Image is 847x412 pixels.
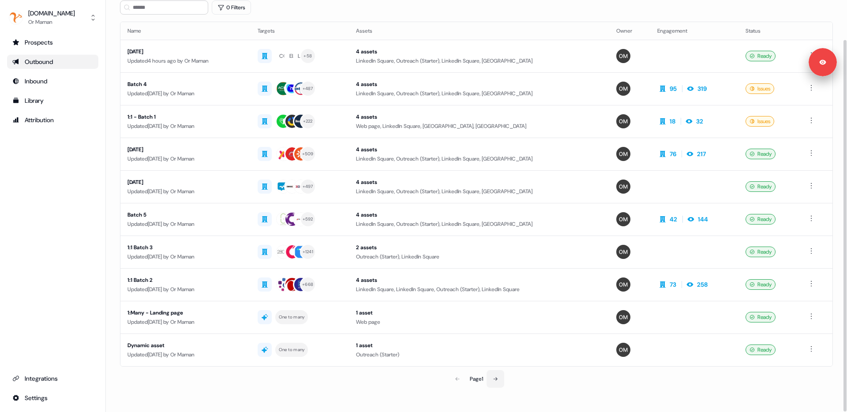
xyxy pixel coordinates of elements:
[303,248,313,256] div: + 1241
[12,96,93,105] div: Library
[127,318,244,326] div: Updated [DATE] by Or Maman
[12,116,93,124] div: Attribution
[356,56,602,65] div: LinkedIn Square, Outreach (Starter), LinkedIn Square, [GEOGRAPHIC_DATA]
[127,276,244,285] div: 1:1 Batch 2
[616,114,630,128] img: Or
[697,280,708,289] div: 258
[251,22,349,40] th: Targets
[127,187,244,196] div: Updated [DATE] by Or Maman
[616,245,630,259] img: Or
[7,74,98,88] a: Go to Inbound
[616,212,630,226] img: Or
[697,150,706,158] div: 217
[12,77,93,86] div: Inbound
[127,178,244,187] div: [DATE]
[279,52,287,60] div: CO
[7,113,98,127] a: Go to attribution
[356,154,602,163] div: LinkedIn Square, Outreach (Starter), LinkedIn Square, [GEOGRAPHIC_DATA]
[356,122,602,131] div: Web page, LinkedIn Square, [GEOGRAPHIC_DATA], [GEOGRAPHIC_DATA]
[127,56,244,65] div: Updated 4 hours ago by Or Maman
[746,247,776,257] div: Ready
[12,393,93,402] div: Settings
[28,18,75,26] div: Or Maman
[7,35,98,49] a: Go to prospects
[746,312,776,322] div: Ready
[127,285,244,294] div: Updated [DATE] by Or Maman
[616,147,630,161] img: Or
[616,180,630,194] img: Or
[303,215,313,223] div: + 592
[127,145,244,154] div: [DATE]
[127,252,244,261] div: Updated [DATE] by Or Maman
[356,252,602,261] div: Outreach (Starter), LinkedIn Square
[356,350,602,359] div: Outreach (Starter)
[12,374,93,383] div: Integrations
[302,150,314,158] div: + 509
[356,187,602,196] div: LinkedIn Square, Outreach (Starter), LinkedIn Square, [GEOGRAPHIC_DATA]
[697,84,707,93] div: 319
[616,277,630,292] img: Or
[670,150,676,158] div: 76
[470,375,483,383] div: Page 1
[356,80,602,89] div: 4 assets
[356,285,602,294] div: LinkedIn Square, LinkedIn Square, Outreach (Starter), LinkedIn Square
[289,52,295,60] div: EL
[127,308,244,317] div: 1:Many - Landing page
[670,215,677,224] div: 42
[127,350,244,359] div: Updated [DATE] by Or Maman
[650,22,739,40] th: Engagement
[356,145,602,154] div: 4 assets
[356,318,602,326] div: Web page
[356,210,602,219] div: 4 assets
[7,7,98,28] button: [DOMAIN_NAME]Or Maman
[7,391,98,405] a: Go to integrations
[127,47,244,56] div: [DATE]
[12,38,93,47] div: Prospects
[670,280,676,289] div: 73
[356,89,602,98] div: LinkedIn Square, Outreach (Starter), LinkedIn Square, [GEOGRAPHIC_DATA]
[298,52,304,60] div: LA
[746,181,776,192] div: Ready
[28,9,75,18] div: [DOMAIN_NAME]
[349,22,609,40] th: Assets
[746,51,776,61] div: Ready
[746,116,774,127] div: Issues
[746,214,776,225] div: Ready
[356,47,602,56] div: 4 assets
[7,55,98,69] a: Go to outbound experience
[304,52,312,60] div: + 58
[738,22,798,40] th: Status
[616,310,630,324] img: Or
[746,83,774,94] div: Issues
[279,313,305,321] div: One to many
[127,154,244,163] div: Updated [DATE] by Or Maman
[616,343,630,357] img: Or
[127,220,244,228] div: Updated [DATE] by Or Maman
[303,85,313,93] div: + 487
[356,243,602,252] div: 2 assets
[670,117,675,126] div: 18
[609,22,650,40] th: Owner
[212,0,251,15] button: 0 Filters
[302,281,313,288] div: + 668
[127,243,244,252] div: 1:1 Batch 3
[7,371,98,386] a: Go to integrations
[127,341,244,350] div: Dynamic asset
[356,341,602,350] div: 1 asset
[127,210,244,219] div: Batch 5
[698,215,708,224] div: 144
[670,84,677,93] div: 95
[356,178,602,187] div: 4 assets
[303,183,313,191] div: + 497
[279,346,305,354] div: One to many
[356,308,602,317] div: 1 asset
[746,279,776,290] div: Ready
[127,122,244,131] div: Updated [DATE] by Or Maman
[120,22,251,40] th: Name
[127,80,244,89] div: Batch 4
[356,220,602,228] div: LinkedIn Square, Outreach (Starter), LinkedIn Square, [GEOGRAPHIC_DATA]
[127,89,244,98] div: Updated [DATE] by Or Maman
[696,117,703,126] div: 32
[12,57,93,66] div: Outbound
